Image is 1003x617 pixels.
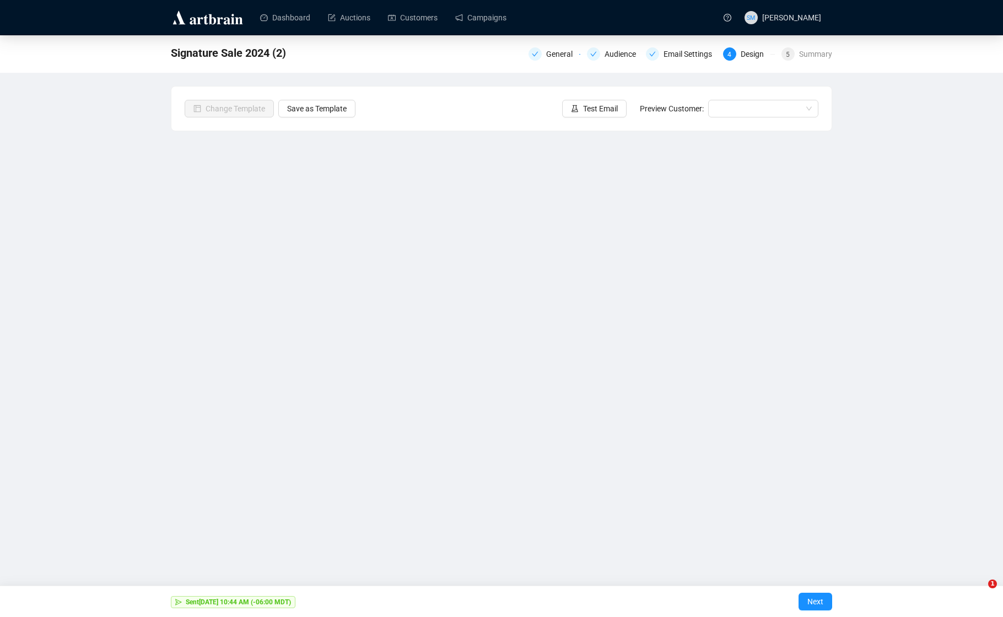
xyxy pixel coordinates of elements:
[646,47,716,61] div: Email Settings
[649,51,656,57] span: check
[278,100,355,117] button: Save as Template
[171,9,245,26] img: logo
[260,3,310,32] a: Dashboard
[605,47,643,61] div: Audience
[287,103,347,115] span: Save as Template
[786,51,790,58] span: 5
[741,47,770,61] div: Design
[727,51,731,58] span: 4
[562,100,627,117] button: Test Email
[532,51,538,57] span: check
[186,598,291,606] strong: Sent [DATE] 10:44 AM (-06:00 MDT)
[590,51,597,57] span: check
[171,44,286,62] span: Signature Sale 2024 (2)
[762,13,821,22] span: [PERSON_NAME]
[747,13,755,22] span: SM
[799,593,832,610] button: Next
[571,105,579,112] span: experiment
[388,3,438,32] a: Customers
[583,103,618,115] span: Test Email
[723,47,775,61] div: 4Design
[587,47,639,61] div: Audience
[799,47,832,61] div: Summary
[664,47,719,61] div: Email Settings
[781,47,832,61] div: 5Summary
[328,3,370,32] a: Auctions
[546,47,579,61] div: General
[455,3,506,32] a: Campaigns
[988,580,997,588] span: 1
[807,586,823,617] span: Next
[175,599,182,605] span: send
[185,100,274,117] button: Change Template
[640,104,704,113] span: Preview Customer:
[724,14,731,22] span: question-circle
[966,580,992,606] iframe: Intercom live chat
[529,47,580,61] div: General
